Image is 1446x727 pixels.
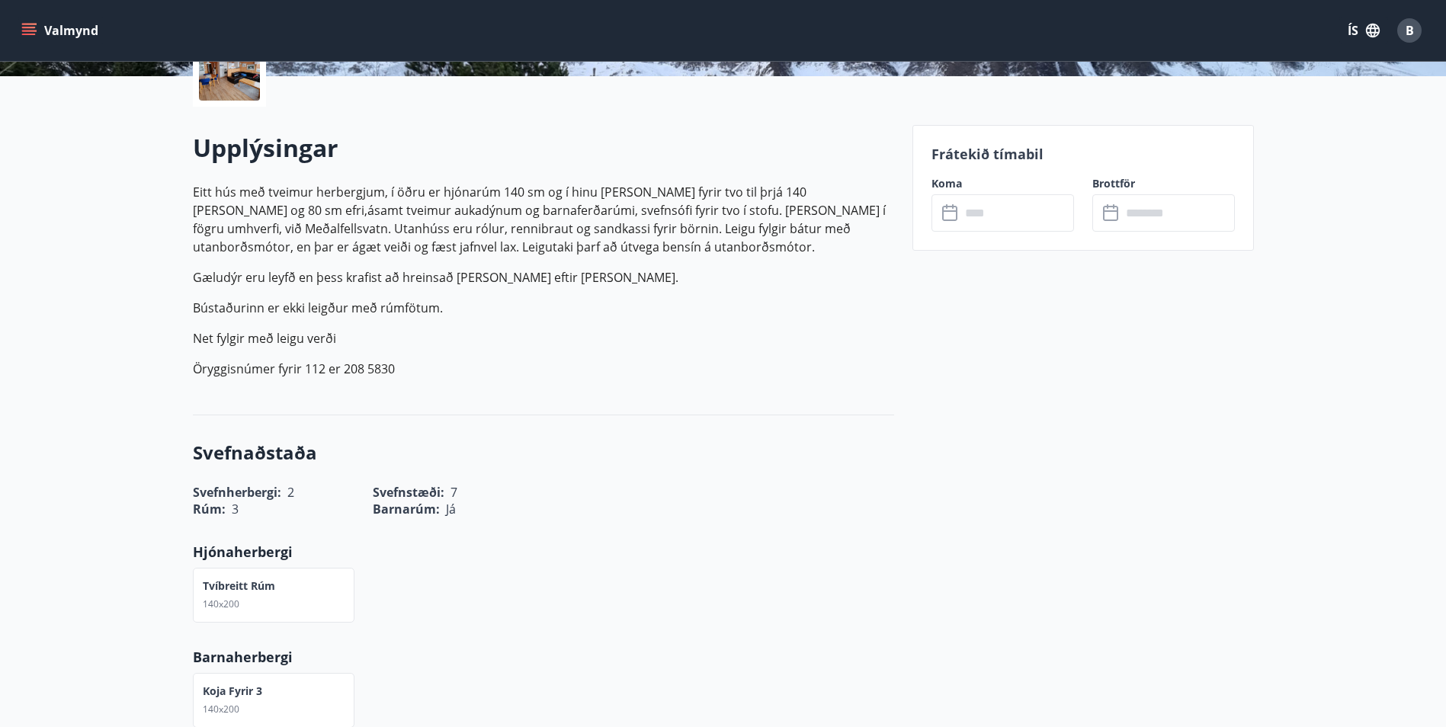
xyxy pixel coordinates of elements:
[193,131,894,165] h2: Upplýsingar
[1391,12,1428,49] button: B
[193,501,226,517] span: Rúm :
[193,360,894,378] p: Öryggisnúmer fyrir 112 er 208 5830
[193,647,894,667] p: Barnaherbergi
[931,176,1074,191] label: Koma
[193,183,894,256] p: Eitt hús með tveimur herbergjum, í öðru er hjónarúm 140 sm og í hinu [PERSON_NAME] fyrir tvo til ...
[203,703,239,716] span: 140x200
[232,501,239,517] span: 3
[203,684,262,699] p: Koja fyrir 3
[193,329,894,347] p: Net fylgir með leigu verði
[18,17,104,44] button: menu
[1092,176,1235,191] label: Brottför
[193,268,894,287] p: Gæludýr eru leyfð en þess krafist að hreinsað [PERSON_NAME] eftir [PERSON_NAME].
[193,440,894,466] h3: Svefnaðstaða
[446,501,456,517] span: Já
[203,597,239,610] span: 140x200
[931,144,1235,164] p: Frátekið tímabil
[1339,17,1388,44] button: ÍS
[193,299,894,317] p: Bústaðurinn er ekki leigður með rúmfötum.
[203,578,275,594] p: Tvíbreitt rúm
[193,542,894,562] p: Hjónaherbergi
[1406,22,1414,39] span: B
[373,501,440,517] span: Barnarúm :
